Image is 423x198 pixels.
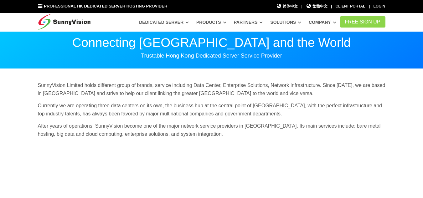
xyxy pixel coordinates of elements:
a: Company [309,17,336,28]
li: | [369,3,370,9]
p: SunnyVision Limited holds different group of brands, service including Data Center, Enterprise So... [38,81,385,97]
a: Solutions [270,17,301,28]
p: Trustable Hong Kong Dedicated Server Service Provider [38,52,385,59]
span: Professional HK Dedicated Server Hosting Provider [44,4,167,8]
p: After years of operations, SunnyVision become one of the major network service providers in [GEOG... [38,122,385,138]
li: | [331,3,332,9]
a: 简体中文 [276,3,298,9]
a: Login [374,4,385,8]
a: 繁體中文 [306,3,328,9]
a: Client Portal [336,4,365,8]
a: Dedicated Server [139,17,189,28]
p: Currently we are operating three data centers on its own, the business hub at the central point o... [38,102,385,118]
p: Connecting [GEOGRAPHIC_DATA] and the World [38,36,385,49]
a: FREE Sign Up [340,16,385,28]
a: Products [196,17,226,28]
li: | [301,3,302,9]
a: Partners [234,17,263,28]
